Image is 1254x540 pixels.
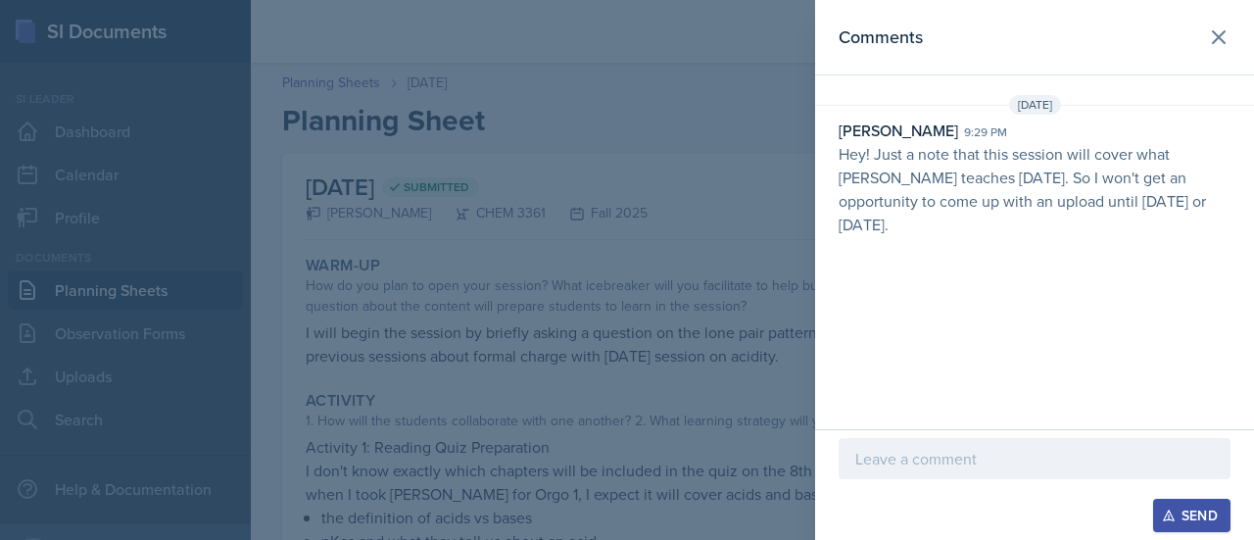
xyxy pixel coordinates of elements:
[839,142,1230,236] p: Hey! Just a note that this session will cover what [PERSON_NAME] teaches [DATE]. So I won't get a...
[1166,508,1218,523] div: Send
[1153,499,1230,532] button: Send
[1009,95,1061,115] span: [DATE]
[839,119,958,142] div: [PERSON_NAME]
[839,24,923,51] h2: Comments
[964,123,1007,141] div: 9:29 pm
